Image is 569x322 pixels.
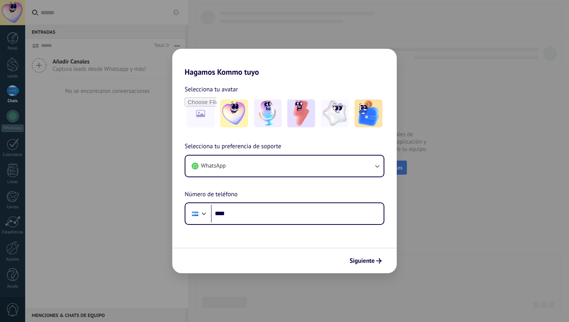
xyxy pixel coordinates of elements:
[188,206,202,222] div: Nicaragua: + 505
[355,99,382,127] img: -5.jpeg
[172,49,397,77] h2: Hagamos Kommo tuyo
[254,99,282,127] img: -2.jpeg
[185,190,238,200] span: Número de teléfono
[321,99,349,127] img: -4.jpeg
[287,99,315,127] img: -3.jpeg
[185,84,238,94] span: Selecciona tu avatar
[350,258,375,264] span: Siguiente
[220,99,248,127] img: -1.jpeg
[346,254,385,267] button: Siguiente
[185,142,281,152] span: Selecciona tu preferencia de soporte
[201,162,226,170] span: WhatsApp
[185,156,384,176] button: WhatsApp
